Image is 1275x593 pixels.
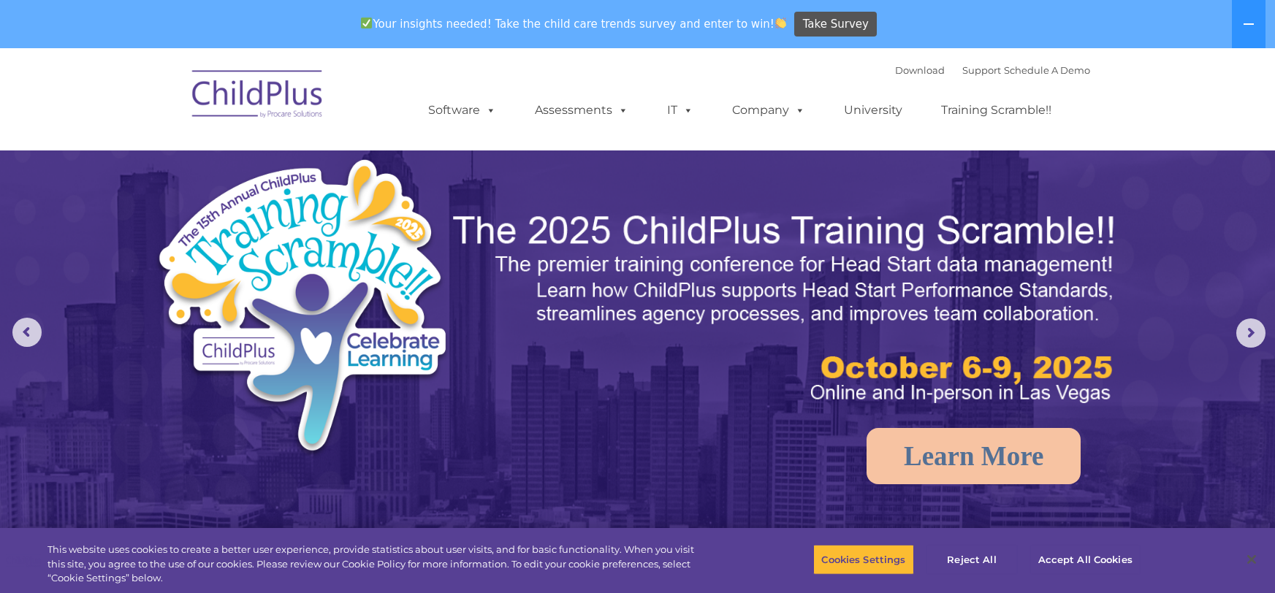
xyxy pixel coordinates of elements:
span: Phone number [203,156,265,167]
font: | [896,64,1091,76]
a: Support [963,64,1002,76]
a: IT [653,96,709,125]
span: Last name [203,96,248,107]
a: Take Survey [794,12,877,37]
span: Take Survey [803,12,869,37]
a: Training Scramble!! [927,96,1067,125]
a: Assessments [521,96,644,125]
img: 👏 [775,18,786,28]
button: Accept All Cookies [1030,544,1141,575]
div: This website uses cookies to create a better user experience, provide statistics about user visit... [47,543,701,586]
button: Cookies Settings [813,544,913,575]
button: Reject All [926,544,1018,575]
a: Software [414,96,511,125]
a: Learn More [867,428,1081,484]
button: Close [1236,543,1268,575]
img: ChildPlus by Procare Solutions [185,60,331,133]
img: ✅ [361,18,372,28]
a: Download [896,64,945,76]
a: Company [718,96,821,125]
a: Schedule A Demo [1005,64,1091,76]
span: Your insights needed! Take the child care trends survey and enter to win! [355,9,793,38]
a: University [830,96,918,125]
